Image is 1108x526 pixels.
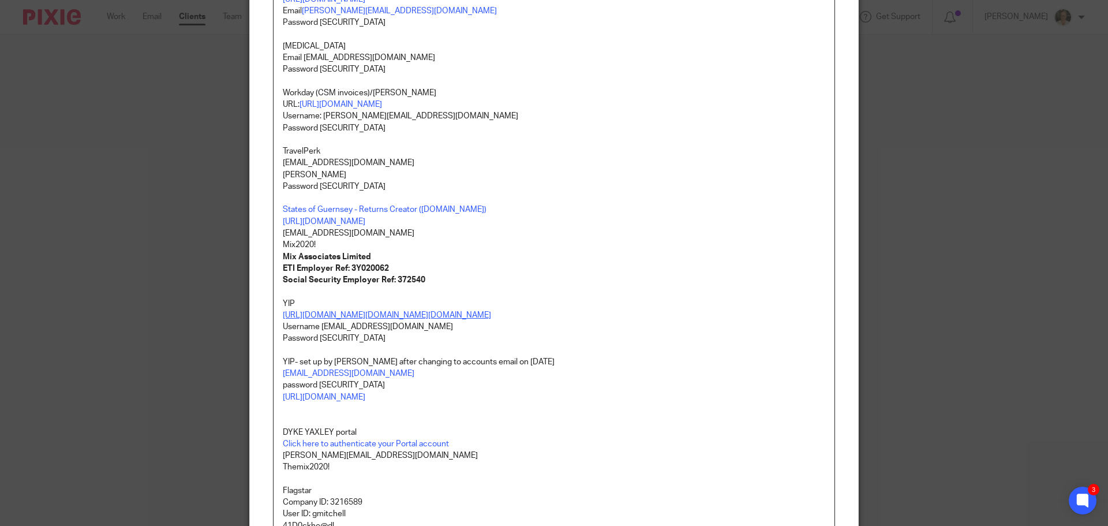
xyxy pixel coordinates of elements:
p: Workday (CSM invoices)/[PERSON_NAME] [283,87,825,99]
p: Mix2020! [283,239,825,251]
p: Company ID: 3216589 [283,497,825,508]
p: [EMAIL_ADDRESS][DOMAIN_NAME] [283,227,825,239]
div: 3 [1088,484,1099,495]
p: YIP [283,298,825,309]
p: URL: Username: [PERSON_NAME][EMAIL_ADDRESS][DOMAIN_NAME] [283,99,825,122]
a: [URL][DOMAIN_NAME] [283,393,365,401]
a: [URL][DOMAIN_NAME] [300,100,382,109]
p: [PERSON_NAME] [283,169,825,181]
p: Password [SECURITY_DATA] [283,64,825,75]
p: DYKE YAXLEY portal [283,427,825,438]
p: Password [SECURITY_DATA] [283,333,825,344]
p: TravelPerk [283,146,825,157]
p: Flagstar [283,485,825,497]
strong: Social Security Employer Ref: 372540 [283,276,425,284]
p: Password [SECURITY_DATA] [283,17,825,28]
p: Password [SECURITY_DATA] [283,181,825,192]
p: Email [EMAIL_ADDRESS][DOMAIN_NAME] [283,52,825,64]
p: [PERSON_NAME][EMAIL_ADDRESS][DOMAIN_NAME] [283,450,825,461]
p: Username [EMAIL_ADDRESS][DOMAIN_NAME] [283,321,825,333]
p: User ID: gmitchell [283,508,825,520]
a: Click here to authenticate your Portal account [283,440,449,448]
a: [URL][DOMAIN_NAME] [283,218,365,226]
a: [PERSON_NAME][EMAIL_ADDRESS][DOMAIN_NAME] [302,7,497,15]
p: Password [SECURITY_DATA] [283,122,825,134]
a: States of Guernsey - Returns Creator ([DOMAIN_NAME]) [283,206,486,214]
p: Email [283,5,825,17]
p: [MEDICAL_DATA] [283,40,825,52]
p: password [SECURITY_DATA] [283,379,825,391]
a: [EMAIL_ADDRESS][DOMAIN_NAME] [283,370,414,378]
strong: Mix Associates Limited [283,253,371,261]
a: [URL][DOMAIN_NAME][DOMAIN_NAME][DOMAIN_NAME] [283,311,491,319]
p: Themix2020! [283,461,825,473]
p: [EMAIL_ADDRESS][DOMAIN_NAME] [283,157,825,169]
strong: ETI Employer Ref: 3Y020062 [283,264,389,273]
p: YIP- set up by [PERSON_NAME] after changing to accounts email on [DATE] [283,356,825,368]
